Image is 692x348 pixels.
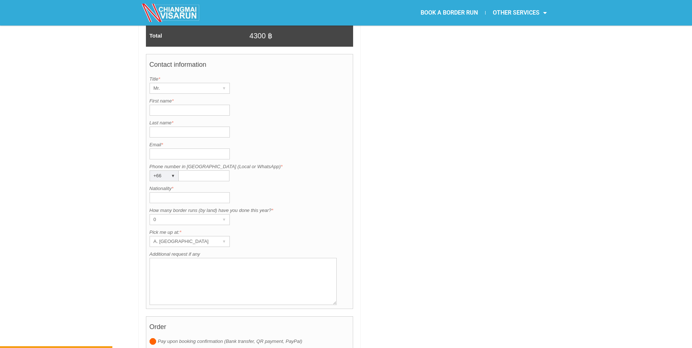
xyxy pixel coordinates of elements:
[150,97,350,105] label: First name
[150,236,216,247] div: A. [GEOGRAPHIC_DATA]
[150,320,350,338] h4: Order
[219,214,229,225] div: ▾
[150,214,216,225] div: 0
[250,25,353,47] td: 4300 ฿
[146,25,250,47] td: Total
[486,4,554,21] a: OTHER SERVICES
[219,83,229,93] div: ▾
[219,236,229,247] div: ▾
[150,163,350,170] label: Phone number in [GEOGRAPHIC_DATA] (Local or WhatsApp)
[413,4,485,21] a: BOOK A BORDER RUN
[168,171,178,181] div: ▾
[150,251,350,258] label: Additional request if any
[150,171,165,181] div: +66
[346,4,554,21] nav: Menu
[150,57,350,76] h4: Contact information
[150,207,350,214] label: How many border runs (by land) have you done this year?
[150,141,350,148] label: Email
[150,119,350,127] label: Last name
[150,83,216,93] div: Mr.
[150,185,350,192] label: Nationality
[150,338,350,345] label: Pay upon booking confirmation (Bank transfer, QR payment, PayPal)
[150,229,350,236] label: Pick me up at:
[150,76,350,83] label: Title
